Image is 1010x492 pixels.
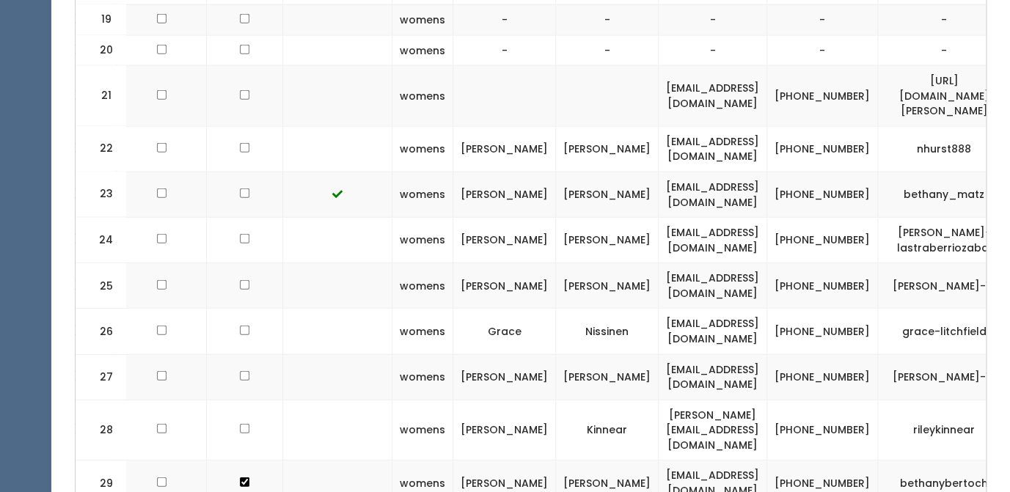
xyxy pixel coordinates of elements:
td: 27 [76,354,127,400]
td: 28 [76,400,127,460]
td: womens [392,309,453,354]
td: [PHONE_NUMBER] [767,309,878,354]
td: [PERSON_NAME] [556,218,659,263]
td: - [767,4,878,35]
td: womens [392,66,453,127]
td: womens [392,35,453,66]
td: - [453,4,556,35]
td: [EMAIL_ADDRESS][DOMAIN_NAME] [659,263,767,309]
td: - [659,35,767,66]
td: 23 [76,172,127,217]
td: - [453,35,556,66]
td: [PERSON_NAME] [556,172,659,217]
td: [PERSON_NAME] [453,263,556,309]
td: womens [392,400,453,460]
td: [EMAIL_ADDRESS][DOMAIN_NAME] [659,66,767,127]
td: 19 [76,4,127,35]
td: - [556,4,659,35]
td: [PHONE_NUMBER] [767,263,878,309]
td: [PERSON_NAME] [453,126,556,172]
td: womens [392,354,453,400]
td: 20 [76,35,127,66]
td: Kinnear [556,400,659,460]
td: [EMAIL_ADDRESS][DOMAIN_NAME] [659,172,767,217]
td: womens [392,172,453,217]
td: [PHONE_NUMBER] [767,66,878,127]
td: [PHONE_NUMBER] [767,126,878,172]
td: womens [392,4,453,35]
td: [EMAIL_ADDRESS][DOMAIN_NAME] [659,126,767,172]
td: [EMAIL_ADDRESS][DOMAIN_NAME] [659,218,767,263]
td: [EMAIL_ADDRESS][DOMAIN_NAME] [659,354,767,400]
td: [PHONE_NUMBER] [767,218,878,263]
td: Nissinen [556,309,659,354]
td: - [556,35,659,66]
td: 24 [76,218,127,263]
td: womens [392,126,453,172]
td: [PERSON_NAME] [556,354,659,400]
td: 22 [76,126,127,172]
td: [PERSON_NAME] [556,126,659,172]
td: [PERSON_NAME][EMAIL_ADDRESS][DOMAIN_NAME] [659,400,767,460]
td: [PHONE_NUMBER] [767,400,878,460]
td: - [767,35,878,66]
td: [PHONE_NUMBER] [767,172,878,217]
td: - [659,4,767,35]
td: [PERSON_NAME] [453,354,556,400]
td: Grace [453,309,556,354]
td: womens [392,218,453,263]
td: [PERSON_NAME] [453,172,556,217]
td: 21 [76,66,127,127]
td: [PERSON_NAME] [453,218,556,263]
td: [PERSON_NAME] [453,400,556,460]
td: 25 [76,263,127,309]
td: 26 [76,309,127,354]
td: womens [392,263,453,309]
td: [EMAIL_ADDRESS][DOMAIN_NAME] [659,309,767,354]
td: [PHONE_NUMBER] [767,354,878,400]
td: [PERSON_NAME] [556,263,659,309]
